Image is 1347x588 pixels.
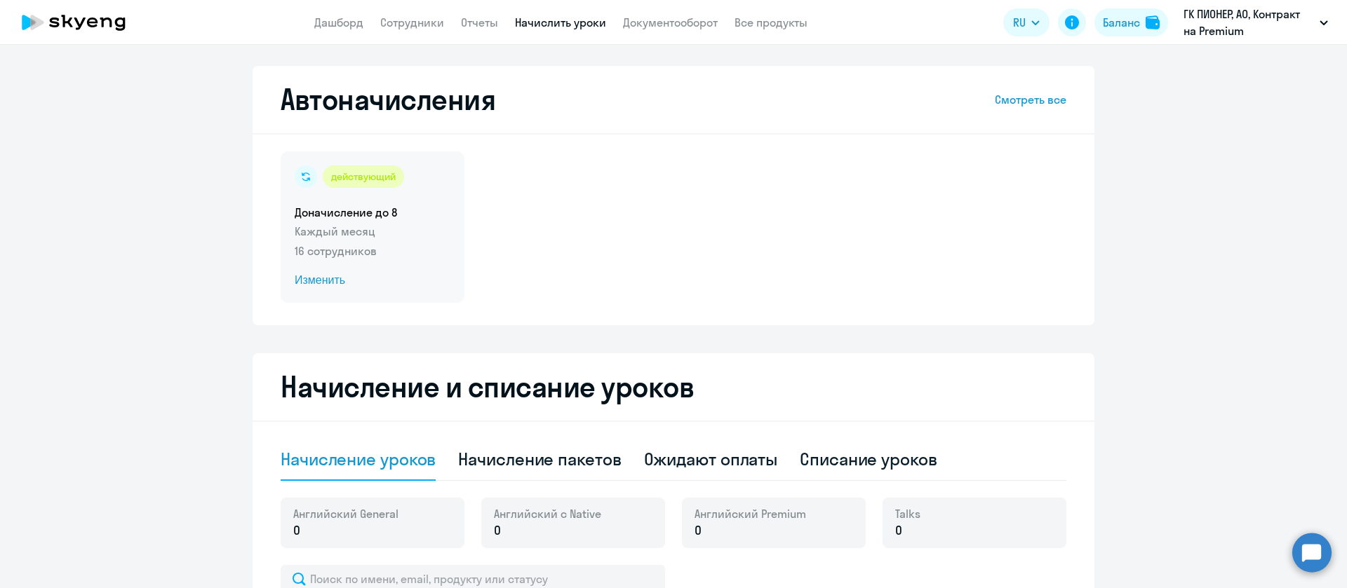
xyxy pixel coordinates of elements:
[295,272,450,289] span: Изменить
[295,223,450,240] p: Каждый месяц
[281,370,1066,404] h2: Начисление и списание уроков
[1184,6,1314,39] p: ГК ПИОНЕР, АО, Контракт на Premium
[323,165,404,188] div: действующий
[293,521,300,540] span: 0
[461,15,498,29] a: Отчеты
[281,83,495,116] h2: Автоначисления
[295,205,450,220] h5: Доначисление до 8
[644,448,778,470] div: Ожидают оплаты
[293,506,398,521] span: Английский General
[895,506,920,521] span: Talks
[995,91,1066,108] a: Смотреть все
[1103,14,1140,31] div: Баланс
[895,521,902,540] span: 0
[1013,14,1026,31] span: RU
[458,448,621,470] div: Начисление пакетов
[695,521,702,540] span: 0
[695,506,806,521] span: Английский Premium
[494,506,601,521] span: Английский с Native
[1146,15,1160,29] img: balance
[295,242,450,259] p: 16 сотрудников
[314,15,363,29] a: Дашборд
[1003,8,1050,36] button: RU
[1094,8,1168,36] button: Балансbalance
[800,448,937,470] div: Списание уроков
[515,15,606,29] a: Начислить уроки
[494,521,501,540] span: 0
[735,15,807,29] a: Все продукты
[380,15,444,29] a: Сотрудники
[281,448,436,470] div: Начисление уроков
[1177,6,1335,39] button: ГК ПИОНЕР, АО, Контракт на Premium
[623,15,718,29] a: Документооборот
